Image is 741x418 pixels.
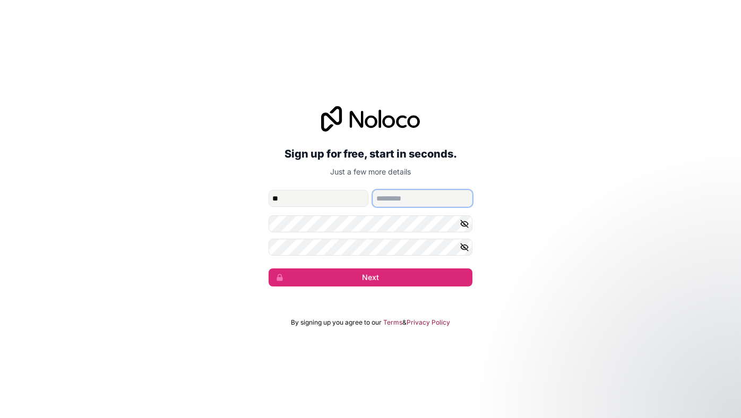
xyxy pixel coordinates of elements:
[529,338,741,413] iframe: Intercom notifications message
[402,318,407,327] span: &
[407,318,450,327] a: Privacy Policy
[269,268,472,286] button: Next
[269,239,472,256] input: Confirm password
[269,215,472,232] input: Password
[383,318,402,327] a: Terms
[291,318,382,327] span: By signing up you agree to our
[269,190,368,207] input: given-name
[269,144,472,163] h2: Sign up for free, start in seconds.
[373,190,472,207] input: family-name
[269,167,472,177] p: Just a few more details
